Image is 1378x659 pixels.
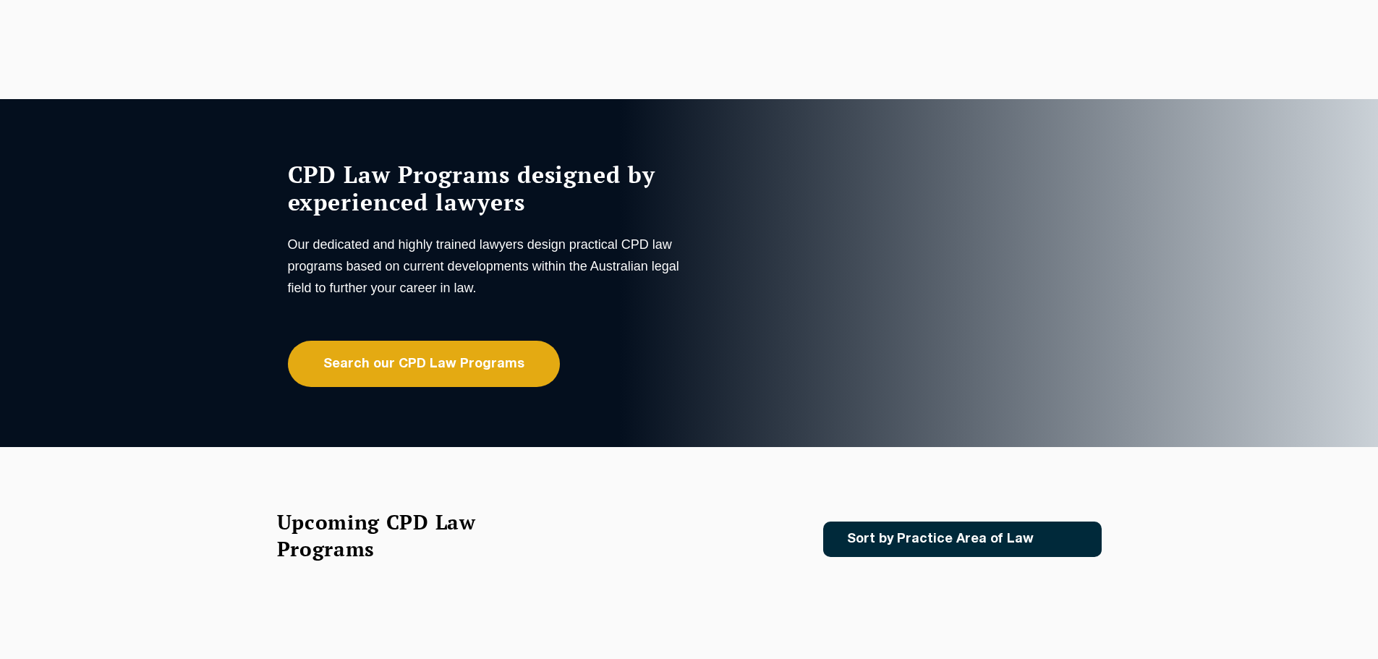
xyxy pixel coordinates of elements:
a: Search our CPD Law Programs [288,341,560,387]
a: Sort by Practice Area of Law [823,522,1102,557]
img: Icon [1057,533,1073,545]
h1: CPD Law Programs designed by experienced lawyers [288,161,686,216]
h2: Upcoming CPD Law Programs [277,509,512,562]
p: Our dedicated and highly trained lawyers design practical CPD law programs based on current devel... [288,234,686,299]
